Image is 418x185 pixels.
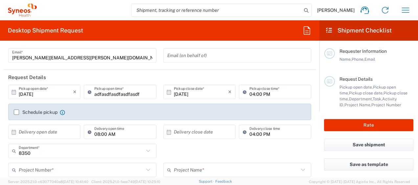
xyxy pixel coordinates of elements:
h2: Shipment Checklist [325,27,392,34]
span: Client: 2025.21.0-faee749 [91,180,160,184]
h2: Request Details [8,74,46,81]
span: Email [364,57,375,62]
button: Rate [324,119,413,131]
span: Request Details [339,76,373,82]
span: Name, [339,57,352,62]
input: Shipment, tracking or reference number [131,4,302,16]
span: [DATE] 10:41:40 [63,180,88,184]
label: Schedule pickup [14,110,58,115]
span: Pickup open date, [339,85,373,90]
span: Phone, [352,57,364,62]
button: Save shipment [324,139,413,151]
span: [DATE] 10:25:10 [135,180,160,184]
span: Requester Information [339,49,387,54]
i: × [73,87,77,97]
span: Pickup close date, [349,91,383,95]
span: Project Number [371,102,401,107]
button: Save as template [324,158,413,171]
span: Task, [373,96,382,101]
span: Project Name, [344,102,371,107]
span: [PERSON_NAME] [317,7,355,13]
a: Support [199,179,215,183]
span: Department, [349,96,373,101]
span: Copyright © [DATE]-[DATE] Agistix Inc., All Rights Reserved [309,179,410,185]
h2: Desktop Shipment Request [8,27,83,34]
span: Server: 2025.21.0-c63077040a8 [8,180,88,184]
a: Feedback [215,179,232,183]
i: × [228,87,232,97]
